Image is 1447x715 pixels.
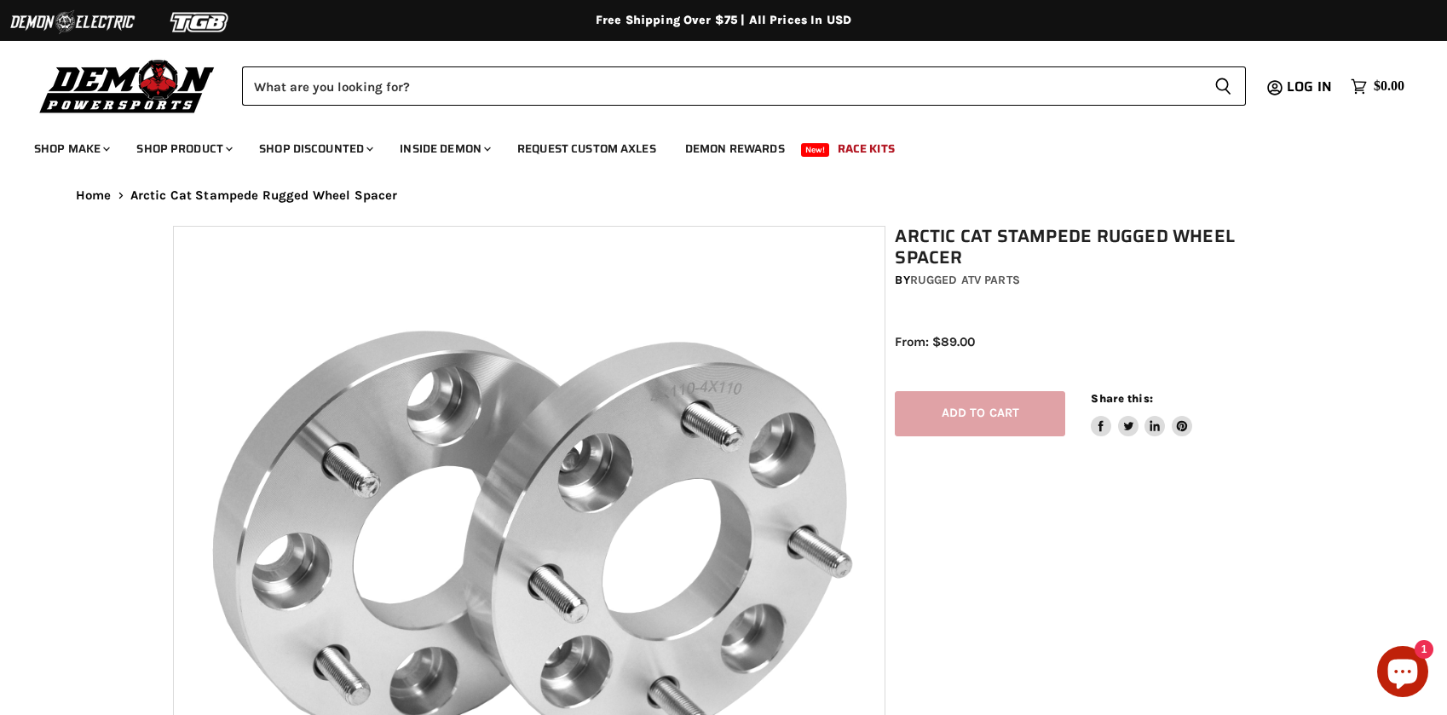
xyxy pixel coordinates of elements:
[9,6,136,38] img: Demon Electric Logo 2
[1201,66,1246,106] button: Search
[34,55,221,116] img: Demon Powersports
[1374,78,1404,95] span: $0.00
[1279,79,1342,95] a: Log in
[1091,391,1192,436] aside: Share this:
[124,131,243,166] a: Shop Product
[76,188,112,203] a: Home
[1091,392,1152,405] span: Share this:
[1287,76,1332,97] span: Log in
[895,226,1283,268] h1: Arctic Cat Stampede Rugged Wheel Spacer
[42,188,1405,203] nav: Breadcrumbs
[21,131,120,166] a: Shop Make
[136,6,264,38] img: TGB Logo 2
[910,273,1020,287] a: Rugged ATV Parts
[895,271,1283,290] div: by
[1372,646,1433,701] inbox-online-store-chat: Shopify online store chat
[246,131,383,166] a: Shop Discounted
[1342,74,1413,99] a: $0.00
[242,66,1246,106] form: Product
[504,131,669,166] a: Request Custom Axles
[801,143,830,157] span: New!
[21,124,1400,166] ul: Main menu
[387,131,501,166] a: Inside Demon
[242,66,1201,106] input: Search
[825,131,908,166] a: Race Kits
[672,131,798,166] a: Demon Rewards
[42,13,1405,28] div: Free Shipping Over $75 | All Prices In USD
[130,188,398,203] span: Arctic Cat Stampede Rugged Wheel Spacer
[895,334,975,349] span: From: $89.00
